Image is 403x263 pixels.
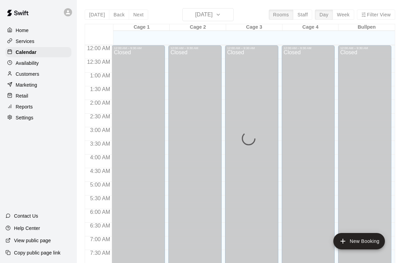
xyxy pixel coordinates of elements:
p: Reports [16,103,33,110]
a: Services [5,36,71,46]
span: 2:30 AM [88,114,112,119]
span: 5:00 AM [88,182,112,188]
p: Services [16,38,34,45]
span: 4:30 AM [88,168,112,174]
span: 1:00 AM [88,73,112,78]
p: Help Center [14,225,40,232]
div: 12:00 AM – 9:30 AM [227,46,276,50]
div: 12:00 AM – 9:30 AM [284,46,333,50]
p: Marketing [16,82,37,88]
span: 2:00 AM [88,100,112,106]
a: Customers [5,69,71,79]
span: 6:00 AM [88,209,112,215]
a: Availability [5,58,71,68]
span: 7:30 AM [88,250,112,256]
span: 12:30 AM [85,59,112,65]
a: Settings [5,113,71,123]
div: Cage 4 [282,24,339,31]
div: 12:00 AM – 9:30 AM [170,46,220,50]
a: Reports [5,102,71,112]
div: 12:00 AM – 9:30 AM [114,46,163,50]
a: Retail [5,91,71,101]
span: 6:30 AM [88,223,112,229]
span: 3:00 AM [88,127,112,133]
div: Bullpen [338,24,395,31]
span: 3:30 AM [88,141,112,147]
div: Cage 2 [170,24,226,31]
span: 7:00 AM [88,236,112,242]
p: Contact Us [14,213,38,219]
button: add [333,233,385,249]
p: Settings [16,114,33,121]
span: 12:00 AM [85,45,112,51]
p: Calendar [16,49,37,56]
div: 12:00 AM – 9:30 AM [340,46,389,50]
a: Calendar [5,47,71,57]
div: Cage 3 [226,24,282,31]
span: 5:30 AM [88,195,112,201]
p: Customers [16,71,39,77]
span: 1:30 AM [88,86,112,92]
p: Availability [16,60,39,67]
p: View public page [14,237,51,244]
span: 4:00 AM [88,155,112,160]
p: Retail [16,92,28,99]
p: Copy public page link [14,249,60,256]
div: Cage 1 [113,24,170,31]
a: Marketing [5,80,71,90]
a: Home [5,25,71,35]
p: Home [16,27,29,34]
